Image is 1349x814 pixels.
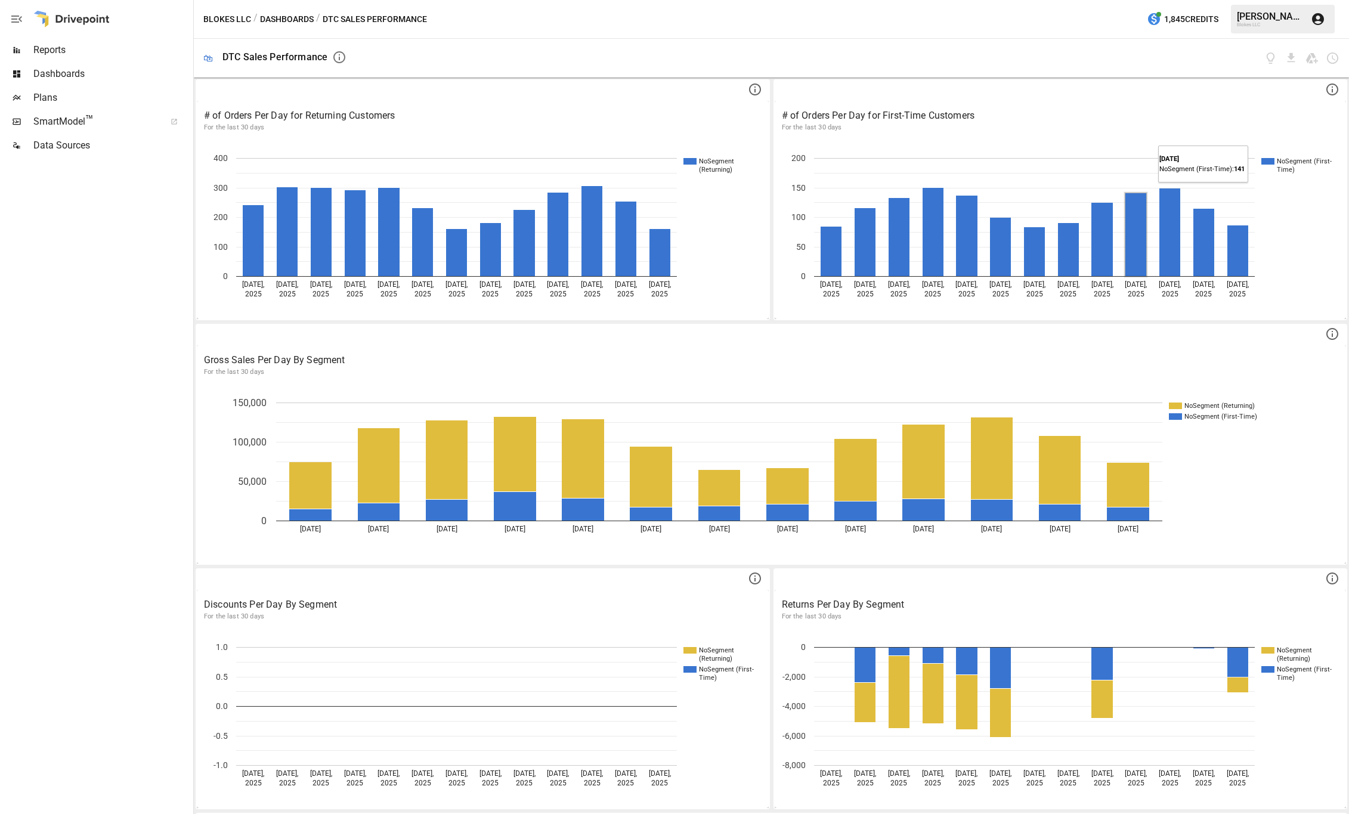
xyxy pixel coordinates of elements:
button: Download dashboard [1285,51,1298,65]
text: [DATE] [368,525,389,533]
text: [DATE], [581,280,603,289]
text: [DATE], [1057,769,1079,778]
text: 2025 [651,779,668,787]
text: Time) [699,674,717,682]
text: 1.0 [216,642,228,652]
svg: A chart. [197,629,762,807]
svg: A chart. [197,385,1333,563]
text: 100 [791,212,806,222]
span: Dashboards [33,67,191,81]
text: 2025 [380,779,397,787]
text: 0.5 [216,672,228,682]
text: [DATE], [242,769,264,778]
button: Schedule dashboard [1326,51,1339,65]
text: [DATE], [820,280,842,289]
text: -1.0 [214,760,228,770]
p: # of Orders Per Day for First-Time Customers [782,109,1339,123]
text: 2025 [1229,290,1246,298]
text: [DATE] [709,525,730,533]
text: 2025 [414,290,431,298]
text: 2025 [1026,290,1042,298]
button: View documentation [1264,51,1277,65]
text: 2025 [617,290,634,298]
text: 2025 [584,290,601,298]
text: [DATE], [887,769,909,778]
text: [DATE], [411,769,434,778]
p: For the last 30 days [782,612,1339,621]
text: 150,000 [233,397,267,408]
text: -6,000 [782,731,806,741]
text: -0.5 [214,731,228,741]
text: 300 [214,183,228,193]
text: -4,000 [782,701,806,711]
text: [DATE], [887,280,909,289]
text: NoSegment [699,157,734,165]
text: [DATE], [921,280,943,289]
text: [DATE] [300,525,321,533]
text: 2025 [1026,779,1042,787]
text: [DATE], [854,280,876,289]
text: 0.0 [216,701,228,711]
text: [DATE], [1023,280,1045,289]
text: [DATE], [547,280,569,289]
text: 2025 [482,290,499,298]
text: [DATE], [1192,769,1214,778]
text: 2025 [279,290,296,298]
span: Data Sources [33,138,191,153]
text: [DATE], [1125,280,1147,289]
text: Time) [1277,166,1295,174]
text: [DATE], [310,280,332,289]
button: Blokes LLC [203,12,251,27]
text: [DATE], [1159,769,1181,778]
text: 0 [223,271,228,281]
text: [DATE], [1192,280,1214,289]
p: Returns Per Day By Segment [782,598,1339,612]
text: 2025 [1094,779,1110,787]
text: [DATE], [411,280,434,289]
text: 0 [261,515,267,527]
text: [DATE], [547,769,569,778]
text: 0 [801,642,806,652]
text: 100,000 [233,437,267,448]
text: [DATE], [820,769,842,778]
text: [DATE], [615,280,637,289]
text: [DATE], [1125,769,1147,778]
text: 2025 [924,779,941,787]
text: [DATE], [1023,769,1045,778]
text: [DATE], [513,280,536,289]
text: 2025 [516,290,533,298]
div: DTC Sales Performance [222,51,327,63]
text: 2025 [550,290,567,298]
text: 2025 [245,779,262,787]
text: 2025 [617,779,634,787]
text: [DATE], [989,769,1011,778]
text: [DATE], [1057,280,1079,289]
text: [DATE], [921,769,943,778]
text: [DATE], [649,769,671,778]
text: 2025 [313,779,329,787]
text: 2025 [245,290,262,298]
span: SmartModel [33,114,157,129]
text: 2025 [1127,290,1144,298]
text: [DATE], [344,280,366,289]
text: [DATE], [615,769,637,778]
text: [DATE], [378,769,400,778]
button: 1,845Credits [1142,8,1223,30]
text: 2025 [1195,290,1212,298]
button: Dashboards [260,12,314,27]
text: 2025 [1060,290,1076,298]
text: 200 [791,153,806,163]
text: 2025 [584,779,601,787]
p: For the last 30 days [204,123,762,132]
text: (Returning) [699,166,732,174]
text: 2025 [992,779,1008,787]
text: [DATE], [1091,769,1113,778]
text: [DATE], [445,769,468,778]
text: (Returning) [1277,655,1310,663]
text: NoSegment (First-Time) [1184,413,1257,420]
text: 2025 [1094,290,1110,298]
text: 2025 [279,779,296,787]
text: [DATE] [641,525,661,533]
